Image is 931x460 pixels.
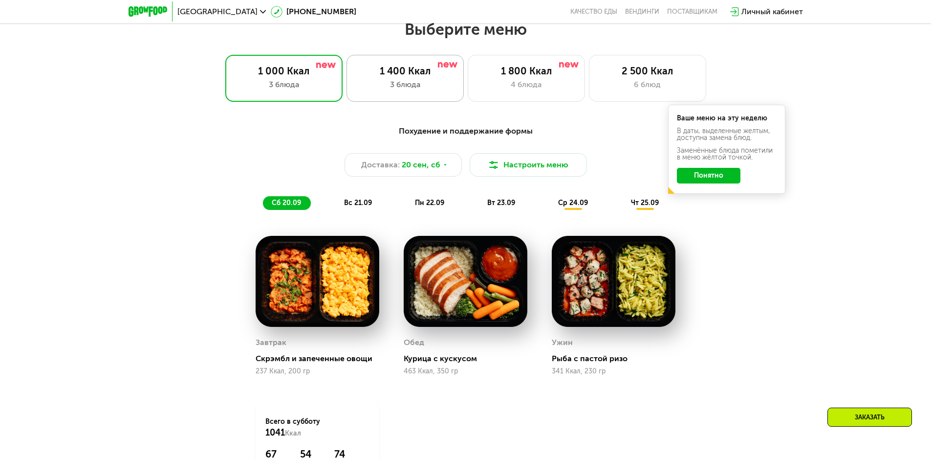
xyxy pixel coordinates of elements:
div: 463 Ккал, 350 гр [404,368,527,375]
div: Курица с кускусом [404,354,535,364]
span: 20 сен, сб [402,159,440,171]
a: Качество еды [570,8,617,16]
h2: Выберите меню [31,20,900,39]
button: Понятно [677,168,740,184]
span: Ккал [285,429,301,437]
div: поставщикам [667,8,717,16]
span: [GEOGRAPHIC_DATA] [177,8,258,16]
div: Заказать [827,408,912,427]
div: 1 400 Ккал [357,65,454,77]
span: Доставка: [361,159,400,171]
span: вт 23.09 [487,199,515,207]
div: Скрэмбл и запеченные овощи [256,354,387,364]
button: Настроить меню [470,153,587,177]
span: чт 25.09 [631,199,659,207]
span: пн 22.09 [415,199,444,207]
div: Обед [404,335,424,350]
span: вс 21.09 [344,199,372,207]
div: Заменённые блюда пометили в меню жёлтой точкой. [677,147,777,161]
div: Личный кабинет [741,6,803,18]
a: [PHONE_NUMBER] [271,6,356,18]
div: 2 500 Ккал [599,65,696,77]
div: 6 блюд [599,79,696,91]
div: 54 [300,448,322,460]
div: В даты, выделенные желтым, доступна замена блюд. [677,128,777,141]
div: 1 800 Ккал [478,65,575,77]
div: Рыба с пастой ризо [552,354,683,364]
div: 74 [334,448,369,460]
div: Ваше меню на эту неделю [677,115,777,122]
div: 341 Ккал, 230 гр [552,368,675,375]
div: 67 [265,448,288,460]
div: 3 блюда [357,79,454,91]
span: 1041 [265,427,285,438]
div: 237 Ккал, 200 гр [256,368,379,375]
div: Завтрак [256,335,286,350]
div: 3 блюда [236,79,332,91]
div: Ужин [552,335,573,350]
div: 4 блюда [478,79,575,91]
div: 1 000 Ккал [236,65,332,77]
div: Всего в субботу [265,417,369,438]
div: Похудение и поддержание формы [176,125,755,138]
span: ср 24.09 [558,199,588,207]
a: Вендинги [625,8,659,16]
span: сб 20.09 [272,199,301,207]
